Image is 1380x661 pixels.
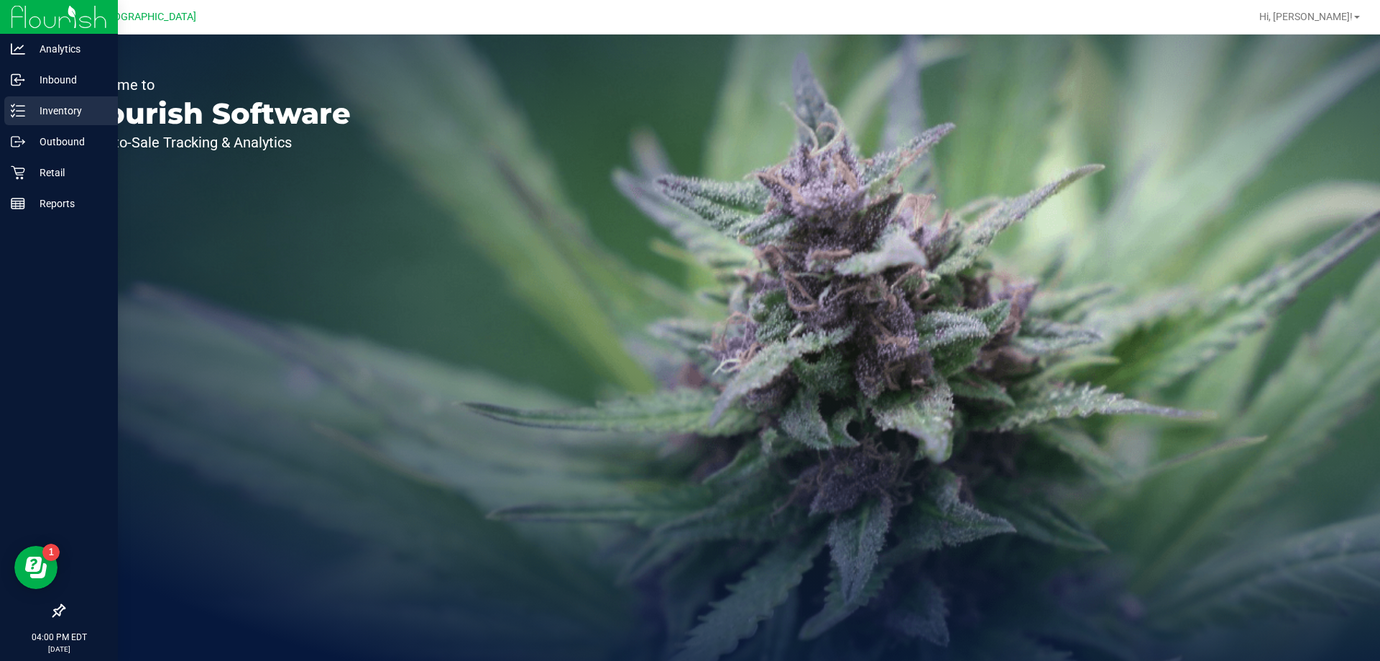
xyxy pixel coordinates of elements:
[25,102,111,119] p: Inventory
[25,164,111,181] p: Retail
[11,165,25,180] inline-svg: Retail
[25,71,111,88] p: Inbound
[78,78,351,92] p: Welcome to
[25,40,111,58] p: Analytics
[11,104,25,118] inline-svg: Inventory
[25,133,111,150] p: Outbound
[11,196,25,211] inline-svg: Reports
[11,73,25,87] inline-svg: Inbound
[98,11,196,23] span: [GEOGRAPHIC_DATA]
[6,631,111,644] p: 04:00 PM EDT
[6,644,111,655] p: [DATE]
[42,544,60,561] iframe: Resource center unread badge
[14,546,57,589] iframe: Resource center
[78,135,351,150] p: Seed-to-Sale Tracking & Analytics
[25,195,111,212] p: Reports
[1259,11,1353,22] span: Hi, [PERSON_NAME]!
[11,42,25,56] inline-svg: Analytics
[78,99,351,128] p: Flourish Software
[11,135,25,149] inline-svg: Outbound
